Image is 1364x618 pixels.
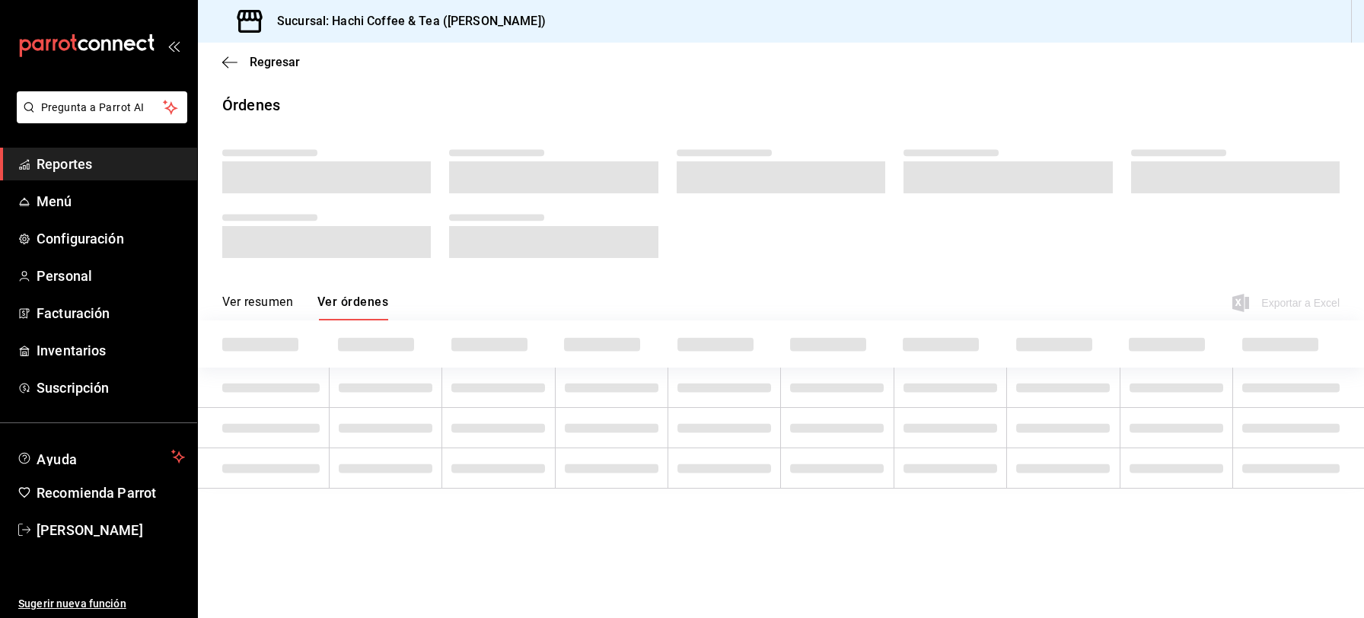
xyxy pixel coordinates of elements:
div: navigation tabs [222,295,388,320]
span: Ayuda [37,448,165,466]
button: Regresar [222,55,300,69]
span: Configuración [37,228,185,249]
h3: Sucursal: Hachi Coffee & Tea ([PERSON_NAME]) [265,12,546,30]
span: Pregunta a Parrot AI [41,100,164,116]
button: Ver órdenes [317,295,388,320]
span: Personal [37,266,185,286]
button: Ver resumen [222,295,293,320]
button: open_drawer_menu [167,40,180,52]
span: Menú [37,191,185,212]
span: Facturación [37,303,185,323]
span: Suscripción [37,377,185,398]
span: Recomienda Parrot [37,483,185,503]
div: Órdenes [222,94,280,116]
span: [PERSON_NAME] [37,520,185,540]
button: Pregunta a Parrot AI [17,91,187,123]
span: Regresar [250,55,300,69]
span: Inventarios [37,340,185,361]
a: Pregunta a Parrot AI [11,110,187,126]
span: Sugerir nueva función [18,596,185,612]
span: Reportes [37,154,185,174]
